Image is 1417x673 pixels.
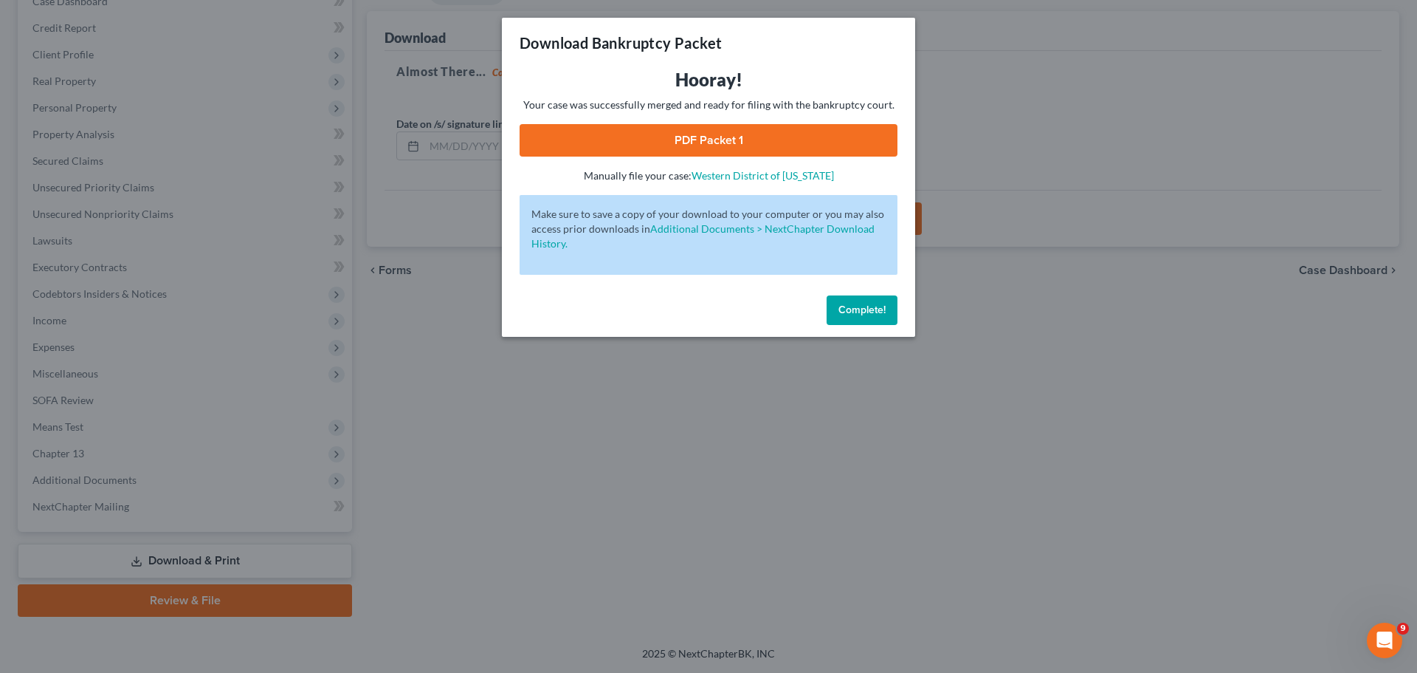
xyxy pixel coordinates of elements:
[531,207,886,251] p: Make sure to save a copy of your download to your computer or you may also access prior downloads in
[827,295,897,325] button: Complete!
[520,168,897,183] p: Manually file your case:
[520,68,897,92] h3: Hooray!
[1397,623,1409,635] span: 9
[520,33,722,53] h3: Download Bankruptcy Packet
[1367,623,1402,658] iframe: Intercom live chat
[838,304,886,316] span: Complete!
[692,169,834,182] a: Western District of [US_STATE]
[520,124,897,157] a: PDF Packet 1
[531,222,875,250] a: Additional Documents > NextChapter Download History.
[520,98,897,112] p: Your case was successfully merged and ready for filing with the bankruptcy court.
